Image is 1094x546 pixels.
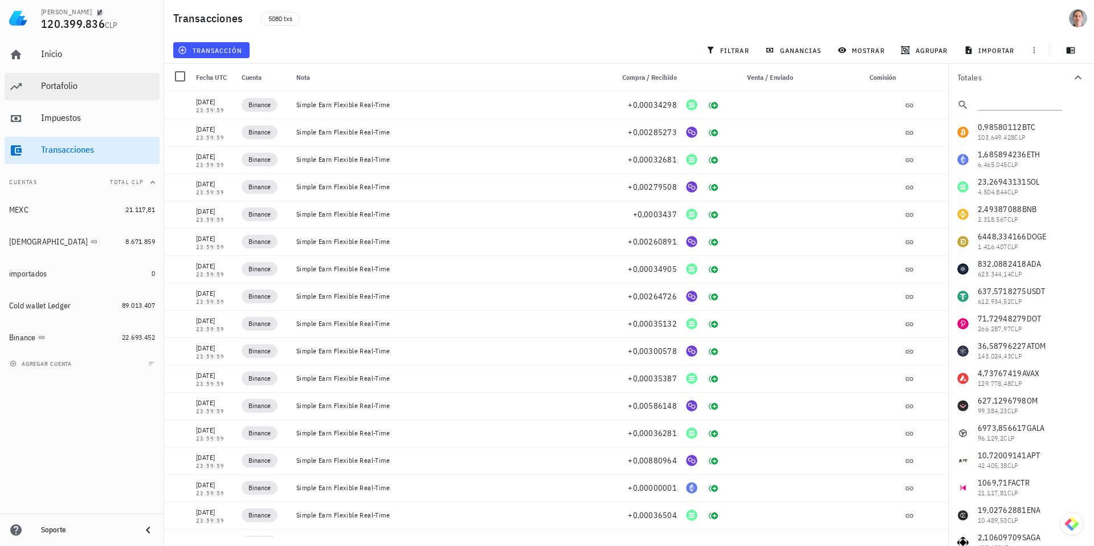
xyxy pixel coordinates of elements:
span: 8.671.859 [125,237,155,246]
div: 23:59:59 [196,354,232,360]
div: [DATE] [196,343,232,354]
span: 89.013.407 [122,301,155,309]
div: [DATE] [196,452,232,463]
div: [DATE] [196,260,232,272]
button: importar [959,42,1022,58]
div: SOL-icon [686,427,697,439]
div: [DATE] [196,315,232,327]
span: Binance [248,127,271,138]
span: Binance [248,427,271,439]
span: +0,00279508 [628,182,677,192]
div: POL-icon [686,127,697,138]
div: [DATE] [196,397,232,409]
div: Compra / Recibido [609,64,681,91]
div: Simple Earn Flexible Real-Time [296,237,604,246]
span: 5080 txs [268,13,292,25]
div: ETH-icon [686,482,697,494]
a: Impuestos [5,105,160,132]
div: [DATE] [196,206,232,217]
div: Simple Earn Flexible Real-Time [296,182,604,191]
div: [DATE] [196,233,232,245]
div: Fecha UTC [191,64,237,91]
button: filtrar [701,42,756,58]
div: Portafolio [41,80,155,91]
span: Binance [248,318,271,329]
span: +0,00264726 [628,291,677,301]
div: [DATE] [196,178,232,190]
div: POL-icon [686,181,697,193]
a: Portafolio [5,73,160,100]
span: Binance [248,181,271,193]
div: Simple Earn Flexible Real-Time [296,401,604,410]
span: +0,00032681 [628,154,677,165]
div: Soporte [41,525,132,535]
div: Comisión [818,64,900,91]
span: +0,00260891 [628,237,677,247]
span: Binance [248,291,271,302]
div: [DATE] [196,534,232,545]
div: Simple Earn Flexible Real-Time [296,347,604,356]
div: [DEMOGRAPHIC_DATA] [9,237,88,247]
div: Simple Earn Flexible Real-Time [296,100,604,109]
div: Venta / Enviado [725,64,798,91]
div: 23:59:59 [196,135,232,141]
span: 0 [152,269,155,278]
span: +0,00036504 [628,510,677,520]
div: [DATE] [196,507,232,518]
div: Simple Earn Flexible Real-Time [296,429,604,438]
span: Total CLP [110,178,144,186]
div: Simple Earn Flexible Real-Time [296,210,604,219]
span: ganancias [768,46,821,55]
a: Cold wallet Ledger 89.013.407 [5,292,160,319]
div: Simple Earn Flexible Real-Time [296,319,604,328]
div: Simple Earn Flexible Real-Time [296,456,604,465]
div: SOL-icon [686,373,697,384]
span: mostrar [840,46,885,55]
div: Simple Earn Flexible Real-Time [296,374,604,383]
div: Inicio [41,48,155,59]
div: [DATE] [196,124,232,135]
div: Simple Earn Flexible Real-Time [296,155,604,164]
span: importar [966,46,1015,55]
div: SOL-icon [686,510,697,521]
div: Nota [292,64,609,91]
span: Binance [248,263,271,275]
div: avatar [1069,9,1087,27]
div: SOL-icon [686,99,697,111]
div: MEXC [9,205,28,215]
a: MEXC 21.117,81 [5,196,160,223]
a: Inicio [5,41,160,68]
div: 23:59:59 [196,245,232,250]
span: Binance [248,345,271,357]
div: 23:59:59 [196,463,232,469]
img: LedgiFi [9,9,27,27]
div: Transacciones [41,144,155,155]
div: [DATE] [196,479,232,491]
span: transacción [180,46,242,55]
span: Compra / Recibido [622,73,677,82]
span: filtrar [708,46,749,55]
div: [PERSON_NAME] [41,7,92,17]
div: 23:59:59 [196,217,232,223]
button: agregar cuenta [7,358,77,369]
div: 23:59:59 [196,299,232,305]
a: [DEMOGRAPHIC_DATA] 8.671.859 [5,228,160,255]
span: CLP [105,20,118,30]
div: 23:59:59 [196,162,232,168]
span: +0,00300578 [628,346,677,356]
div: SOL-icon [686,209,697,220]
span: Comisión [870,73,896,82]
div: [DATE] [196,151,232,162]
span: Binance [248,510,271,521]
span: 21.117,81 [125,205,155,214]
div: Simple Earn Flexible Real-Time [296,483,604,492]
div: Cold wallet Ledger [9,301,71,311]
span: 22.693.452 [122,333,155,341]
div: Simple Earn Flexible Real-Time [296,128,604,137]
div: Simple Earn Flexible Real-Time [296,511,604,520]
div: Simple Earn Flexible Real-Time [296,264,604,274]
span: 120.399.836 [41,16,105,31]
div: [DATE] [196,370,232,381]
div: 23:59:59 [196,518,232,524]
span: Binance [248,99,271,111]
